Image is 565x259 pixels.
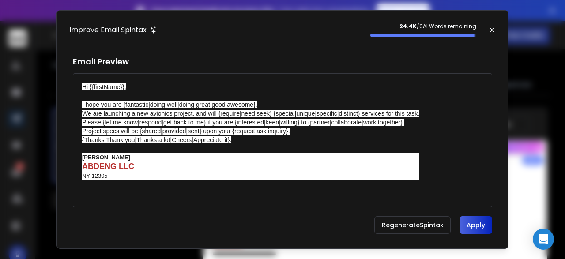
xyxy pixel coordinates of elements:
[533,229,554,250] div: Open Intercom Messenger
[82,83,126,90] span: Hi {{firstName}},
[370,23,476,30] p: / 0 AI Words remaining
[82,172,419,180] div: NY 12305
[82,136,231,143] span: {Thanks|Thank you|Thanks a lot|Cheers|Appreciate it}.
[374,216,451,234] button: RegenerateSpintax
[82,119,404,126] span: Please {let me know|respond|get back to me} if you are {interested|keen|willing} to {partner|coll...
[69,25,147,35] h1: Improve Email Spintax
[82,154,130,161] strong: [PERSON_NAME]
[82,101,257,108] span: I hope you are {fantastic|doing well|doing great|good|awesome}.
[399,23,417,30] strong: 24.4K
[82,110,419,117] span: We are launching a new avionics project, and will {require|need|seek} {special|unique|specific|di...
[82,128,290,135] span: Project specs will be {shared|provided|sent} upon your {request|ask|inquiry}.
[82,162,134,171] span: ABDENG LLC
[460,216,492,234] button: Apply
[73,56,492,68] h1: Email Preview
